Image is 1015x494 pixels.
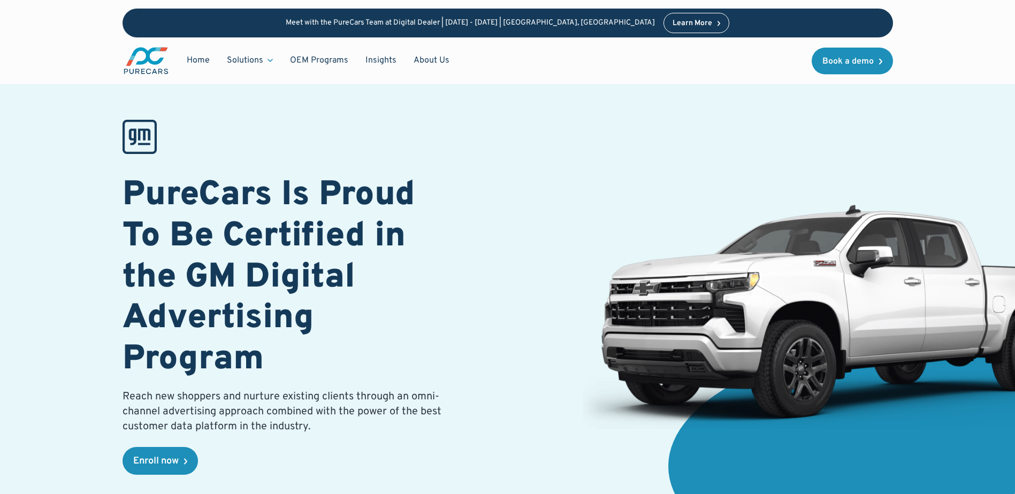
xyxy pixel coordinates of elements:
[663,13,730,33] a: Learn More
[281,50,357,71] a: OEM Programs
[227,55,263,66] div: Solutions
[178,50,218,71] a: Home
[812,48,893,74] a: Book a demo
[123,175,448,381] h1: PureCars Is Proud To Be Certified in the GM Digital Advertising Program
[123,447,198,475] a: Enroll now
[673,20,712,27] div: Learn More
[357,50,405,71] a: Insights
[405,50,458,71] a: About Us
[123,46,170,75] img: purecars logo
[822,57,874,66] div: Book a demo
[123,46,170,75] a: main
[133,457,179,466] div: Enroll now
[218,50,281,71] div: Solutions
[123,389,448,434] p: Reach new shoppers and nurture existing clients through an omni-channel advertising approach comb...
[286,19,655,28] p: Meet with the PureCars Team at Digital Dealer | [DATE] - [DATE] | [GEOGRAPHIC_DATA], [GEOGRAPHIC_...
